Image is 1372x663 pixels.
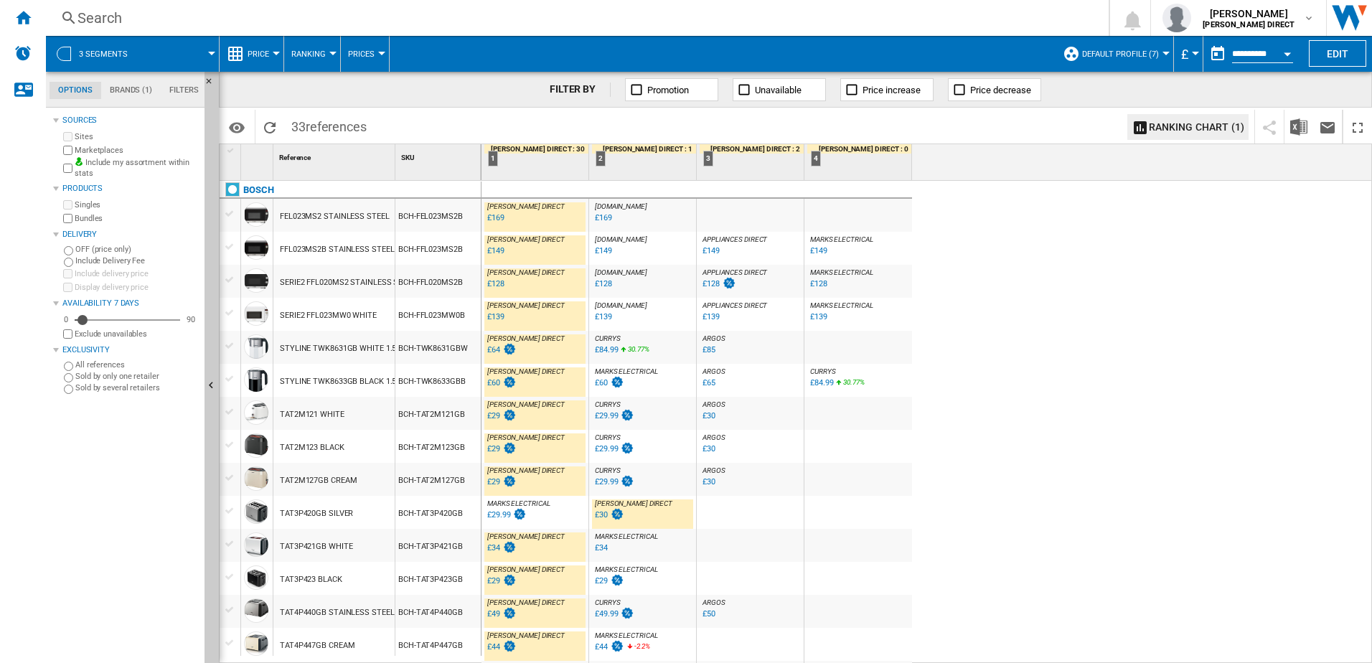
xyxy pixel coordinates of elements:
[592,144,696,180] div: 2 [PERSON_NAME] DIRECT : 1
[700,475,715,489] div: Last updated : Thursday, 4 September 2025 15:50
[487,213,504,222] div: £169
[401,154,415,161] span: SKU
[700,277,736,291] div: Last updated : Thursday, 4 September 2025 10:11
[703,400,725,408] span: ARGOS
[502,574,517,586] img: promotionV3.png
[595,565,657,573] span: MARKS ELECTRICAL
[395,265,481,298] div: BCH-FFL020MS2B
[703,345,715,354] div: £85
[703,151,713,166] div: 3
[75,145,199,156] label: Marketplaces
[487,411,500,420] div: £29
[75,282,199,293] label: Display delivery price
[64,258,73,267] input: Include Delivery Fee
[161,82,207,99] md-tab-item: Filters
[487,400,565,408] span: [PERSON_NAME] DIRECT
[63,132,72,141] input: Sites
[592,235,693,268] div: [DOMAIN_NAME] £149
[63,146,72,155] input: Marketplaces
[487,510,510,519] div: £29.99
[75,157,83,166] img: mysite-bg-18x18.png
[810,246,827,255] div: £149
[1203,39,1232,68] button: md-calendar
[248,36,276,72] button: Price
[502,607,517,619] img: promotionV3.png
[626,343,635,360] i: %
[512,508,527,520] img: promotionV3.png
[1174,36,1203,72] md-menu: Currency
[502,475,517,487] img: promotionV3.png
[595,213,612,222] div: £169
[592,301,693,334] div: [DOMAIN_NAME] £139
[593,508,624,522] div: Last updated : Thursday, 4 September 2025 06:47
[487,433,565,441] span: [PERSON_NAME] DIRECT
[64,246,73,255] input: OFF (price only)
[620,607,634,619] img: promotionV3.png
[595,400,620,408] span: CURRYS
[593,211,612,225] div: Last updated : Thursday, 4 September 2025 12:05
[50,82,101,99] md-tab-item: Options
[703,598,725,606] span: ARGOS
[700,433,801,466] div: ARGOS £30
[276,144,395,166] div: Reference Sort None
[620,442,634,454] img: promotionV3.png
[593,607,634,621] div: Last updated : Thursday, 4 September 2025 03:23
[348,36,382,72] button: Prices
[810,367,835,375] span: CURRYS
[485,409,517,423] div: Last updated : Thursday, 4 September 2025 06:47
[1063,36,1166,72] div: Default profile (7)
[700,144,804,180] div: 3 [PERSON_NAME] DIRECT : 2
[79,36,142,72] button: 3 segments
[592,532,693,565] div: MARKS ELECTRICAL £34
[487,499,550,507] span: MARKS ELECTRICAL
[485,310,504,324] div: Last updated : Thursday, 4 September 2025 10:05
[75,329,199,339] label: Exclude unavailables
[75,199,199,210] label: Singles
[593,277,612,291] div: Last updated : Thursday, 4 September 2025 12:29
[222,114,251,140] button: Options
[1343,110,1372,144] button: Maximize
[970,85,1031,95] span: Price decrease
[595,279,612,288] div: £128
[593,244,612,258] div: Last updated : Thursday, 4 September 2025 12:08
[1122,110,1255,144] div: Select 1 to 3 sites by clicking on cells in order to display a ranking chart
[595,411,618,420] div: £29.99
[593,310,612,324] div: Last updated : Thursday, 4 September 2025 12:08
[595,466,620,474] span: CURRYS
[255,110,284,144] button: Reload
[485,640,517,654] div: Last updated : Thursday, 4 September 2025 06:51
[700,343,715,357] div: Last updated : Thursday, 4 September 2025 05:57
[843,378,860,386] span: 30.77
[484,532,586,565] div: [PERSON_NAME] DIRECT £34
[485,442,517,456] div: Last updated : Thursday, 4 September 2025 06:47
[487,609,500,619] div: £49
[485,277,504,291] div: Last updated : Thursday, 4 September 2025 10:05
[595,367,657,375] span: MARKS ELECTRICAL
[593,475,634,489] div: Last updated : Thursday, 4 September 2025 03:23
[595,642,608,652] div: £44
[808,376,833,390] div: Last updated : Thursday, 4 September 2025 04:50
[248,50,269,59] span: Price
[1181,36,1195,72] button: £
[227,36,276,72] div: Price
[395,232,481,265] div: BCH-FFL023MS2B
[502,442,517,454] img: promotionV3.png
[75,359,199,370] label: All references
[1162,4,1191,32] img: profile.jpg
[610,508,624,520] img: promotionV3.png
[595,301,647,309] span: [DOMAIN_NAME]
[487,235,565,243] span: [PERSON_NAME] DIRECT
[485,541,517,555] div: Last updated : Thursday, 4 September 2025 06:47
[595,499,672,507] span: [PERSON_NAME] DIRECT
[14,44,32,62] img: alerts-logo.svg
[595,477,618,486] div: £29.99
[280,266,416,299] div: SERIE2 FFL020MS2 STAINLESS STEEL
[502,409,517,421] img: promotionV3.png
[75,382,199,393] label: Sold by several retailers
[484,144,588,154] div: [PERSON_NAME] DIRECT : 30
[487,576,500,586] div: £29
[592,400,693,433] div: CURRYS £29.99
[487,367,565,375] span: [PERSON_NAME] DIRECT
[634,642,646,650] span: -2.2
[291,50,326,59] span: Ranking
